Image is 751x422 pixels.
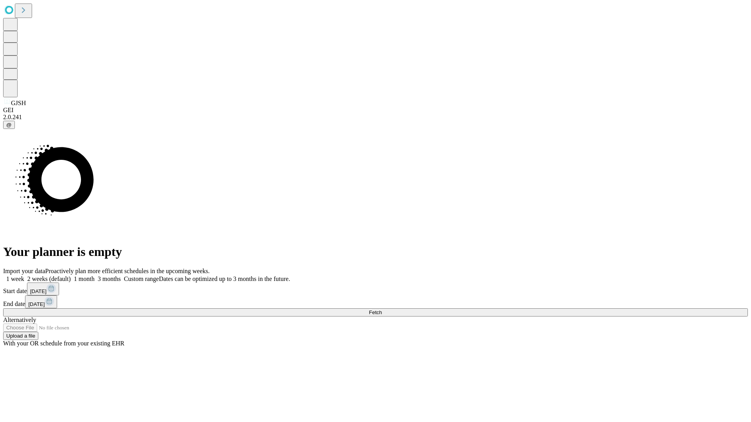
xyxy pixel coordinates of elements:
h1: Your planner is empty [3,245,748,259]
span: Dates can be optimized up to 3 months in the future. [159,275,290,282]
button: [DATE] [25,295,57,308]
div: GEI [3,107,748,114]
button: @ [3,121,15,129]
span: 1 week [6,275,24,282]
div: Start date [3,283,748,295]
span: GJSH [11,100,26,106]
div: End date [3,295,748,308]
span: 1 month [74,275,95,282]
span: Fetch [369,309,382,315]
span: [DATE] [30,288,47,294]
button: Fetch [3,308,748,316]
span: 3 months [98,275,121,282]
span: Custom range [124,275,159,282]
span: Proactively plan more efficient schedules in the upcoming weeks. [45,268,210,274]
span: [DATE] [28,301,45,307]
span: 2 weeks (default) [27,275,71,282]
span: Import your data [3,268,45,274]
span: Alternatively [3,316,36,323]
button: [DATE] [27,283,59,295]
div: 2.0.241 [3,114,748,121]
span: With your OR schedule from your existing EHR [3,340,124,347]
button: Upload a file [3,332,38,340]
span: @ [6,122,12,128]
